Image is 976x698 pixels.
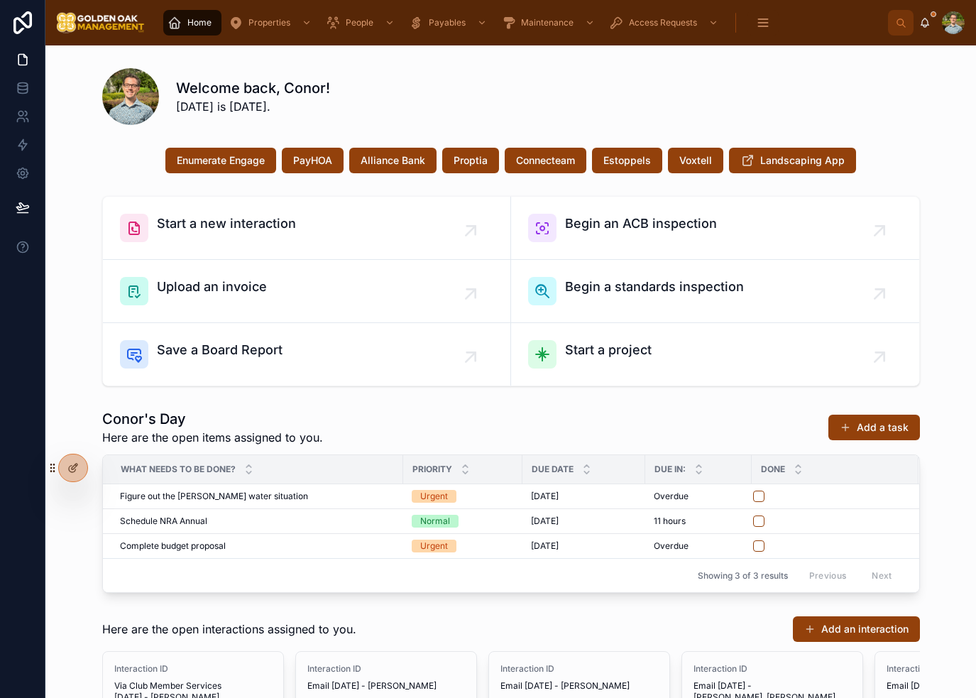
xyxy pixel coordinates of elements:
span: Begin an ACB inspection [565,214,717,234]
span: Landscaping App [760,153,845,168]
span: Overdue [654,540,689,552]
a: 11 hours [654,516,743,527]
span: PayHOA [293,153,332,168]
span: Here are the open items assigned to you. [102,429,323,446]
span: Showing 3 of 3 results [698,570,788,582]
a: Urgent [412,540,514,552]
div: Normal [420,515,450,528]
span: Connecteam [516,153,575,168]
span: Due in: [654,464,686,475]
span: Upload an invoice [157,277,267,297]
button: Landscaping App [729,148,856,173]
span: Priority [412,464,452,475]
span: Start a new interaction [157,214,296,234]
span: Home [187,17,212,28]
span: Begin a standards inspection [565,277,744,297]
span: People [346,17,373,28]
a: [DATE] [531,491,637,502]
span: Email [DATE] - [PERSON_NAME] [500,680,658,692]
span: Due date [532,464,574,475]
span: Estoppels [603,153,651,168]
span: [DATE] is [DATE]. [176,98,330,115]
button: Estoppels [592,148,662,173]
button: Alliance Bank [349,148,437,173]
button: Proptia [442,148,499,173]
span: Here are the open interactions assigned to you. [102,621,356,638]
span: Start a project [565,340,652,360]
a: Overdue [654,540,743,552]
span: Access Requests [629,17,697,28]
span: Proptia [454,153,488,168]
a: Access Requests [605,10,725,36]
span: Overdue [654,491,689,502]
span: Complete budget proposal [120,540,226,552]
span: Payables [429,17,466,28]
button: PayHOA [282,148,344,173]
span: Interaction ID [693,663,851,675]
div: scrollable content [156,7,888,38]
button: Enumerate Engage [165,148,276,173]
a: People [322,10,402,36]
a: Home [163,10,221,36]
a: Payables [405,10,494,36]
span: Interaction ID [307,663,465,675]
span: [DATE] [531,491,559,502]
button: Add a task [828,415,920,440]
span: 11 hours [654,516,686,527]
a: Save a Board Report [103,323,511,386]
span: Done [761,464,785,475]
a: Overdue [654,491,743,502]
span: Enumerate Engage [177,153,265,168]
a: Properties [224,10,319,36]
a: Urgent [412,490,514,503]
span: Figure out the [PERSON_NAME] water situation [120,491,308,502]
a: Begin a standards inspection [511,260,919,323]
a: Start a project [511,323,919,386]
span: Schedule NRA Annual [120,516,207,527]
div: Urgent [420,490,448,503]
span: Interaction ID [114,663,272,675]
button: Voxtell [668,148,723,173]
a: [DATE] [531,516,637,527]
a: Schedule NRA Annual [120,516,395,527]
a: Start a new interaction [103,197,511,260]
h1: Welcome back, Conor! [176,78,330,98]
a: Complete budget proposal [120,540,395,552]
button: Connecteam [505,148,586,173]
span: Interaction ID [500,663,658,675]
button: Add an interaction [793,616,920,642]
span: What needs to be done? [121,464,236,475]
img: App logo [57,11,145,34]
span: [DATE] [531,540,559,552]
div: Urgent [420,540,448,552]
span: [DATE] [531,516,559,527]
span: Voxtell [679,153,712,168]
span: Email [DATE] - [PERSON_NAME] [307,680,465,692]
a: Maintenance [497,10,602,36]
a: Begin an ACB inspection [511,197,919,260]
a: Upload an invoice [103,260,511,323]
span: Save a Board Report [157,340,283,360]
span: Alliance Bank [361,153,425,168]
span: Properties [248,17,290,28]
a: Normal [412,515,514,528]
a: Figure out the [PERSON_NAME] water situation [120,491,395,502]
span: Maintenance [521,17,574,28]
h1: Conor's Day [102,409,323,429]
a: [DATE] [531,540,637,552]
